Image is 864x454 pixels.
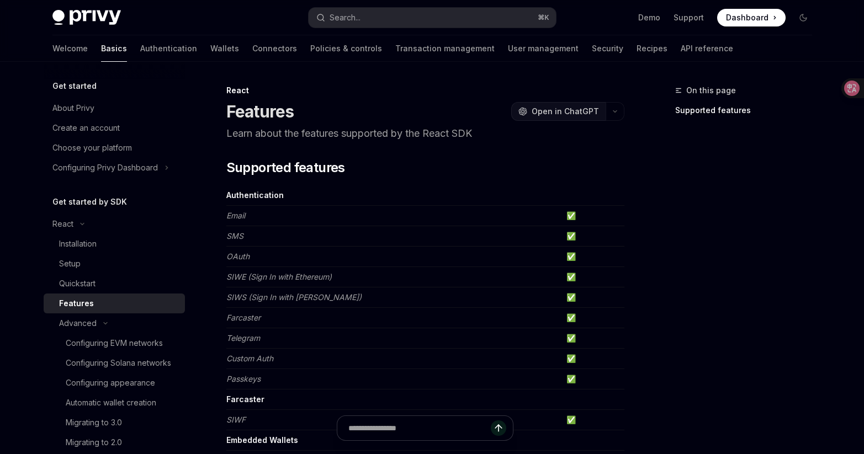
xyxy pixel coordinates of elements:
[717,9,786,26] a: Dashboard
[226,85,624,96] div: React
[59,257,81,270] div: Setup
[44,274,185,293] a: Quickstart
[562,369,624,389] td: ✅
[52,141,132,154] div: Choose your platform
[66,376,155,389] div: Configuring appearance
[562,410,624,430] td: ✅
[226,292,362,302] em: SIWS (Sign In with [PERSON_NAME])
[252,35,297,62] a: Connectors
[309,8,556,28] button: Search...⌘K
[726,12,768,23] span: Dashboard
[675,102,821,119] a: Supported features
[44,432,185,452] a: Migrating to 2.0
[52,102,94,115] div: About Privy
[44,313,185,333] button: Advanced
[226,272,332,281] em: SIWE (Sign In with Ethereum)
[538,13,549,22] span: ⌘ K
[562,247,624,267] td: ✅
[226,252,250,261] em: OAuth
[44,293,185,313] a: Features
[66,436,122,449] div: Migrating to 2.0
[44,118,185,138] a: Create an account
[101,35,127,62] a: Basics
[52,79,97,93] h5: Get started
[226,211,245,220] em: Email
[532,106,599,117] span: Open in ChatGPT
[562,349,624,369] td: ✅
[44,393,185,413] a: Automatic wallet creation
[310,35,382,62] a: Policies & controls
[226,313,261,322] em: Farcaster
[52,121,120,135] div: Create an account
[44,158,185,178] button: Configuring Privy Dashboard
[66,356,171,370] div: Configuring Solana networks
[66,396,156,409] div: Automatic wallet creation
[52,10,121,25] img: dark logo
[44,98,185,118] a: About Privy
[44,373,185,393] a: Configuring appearance
[491,420,506,436] button: Send message
[226,354,273,363] em: Custom Auth
[562,206,624,226] td: ✅
[59,297,94,310] div: Features
[562,328,624,349] td: ✅
[562,226,624,247] td: ✅
[44,234,185,254] a: Installation
[226,102,294,121] h1: Features
[562,287,624,308] td: ✅
[226,333,260,343] em: Telegram
[348,416,491,440] input: Ask a question...
[226,394,264,404] strong: Farcaster
[508,35,579,62] a: User management
[681,35,733,62] a: API reference
[44,254,185,274] a: Setup
[638,12,660,23] a: Demo
[140,35,197,62] a: Authentication
[637,35,667,62] a: Recipes
[511,102,606,121] button: Open in ChatGPT
[59,237,97,250] div: Installation
[674,12,704,23] a: Support
[52,195,127,209] h5: Get started by SDK
[44,353,185,373] a: Configuring Solana networks
[395,35,495,62] a: Transaction management
[592,35,623,62] a: Security
[44,138,185,158] a: Choose your platform
[44,413,185,432] a: Migrating to 3.0
[562,308,624,328] td: ✅
[52,217,73,231] div: React
[794,9,812,26] button: Toggle dark mode
[66,337,163,350] div: Configuring EVM networks
[686,84,736,97] span: On this page
[330,11,361,24] div: Search...
[226,374,261,383] em: Passkeys
[226,231,243,241] em: SMS
[59,317,97,330] div: Advanced
[52,161,158,174] div: Configuring Privy Dashboard
[66,416,122,429] div: Migrating to 3.0
[226,159,345,177] span: Supported features
[52,35,88,62] a: Welcome
[59,277,96,290] div: Quickstart
[44,333,185,353] a: Configuring EVM networks
[44,214,185,234] button: React
[226,190,284,200] strong: Authentication
[210,35,239,62] a: Wallets
[226,126,624,141] p: Learn about the features supported by the React SDK
[562,267,624,287] td: ✅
